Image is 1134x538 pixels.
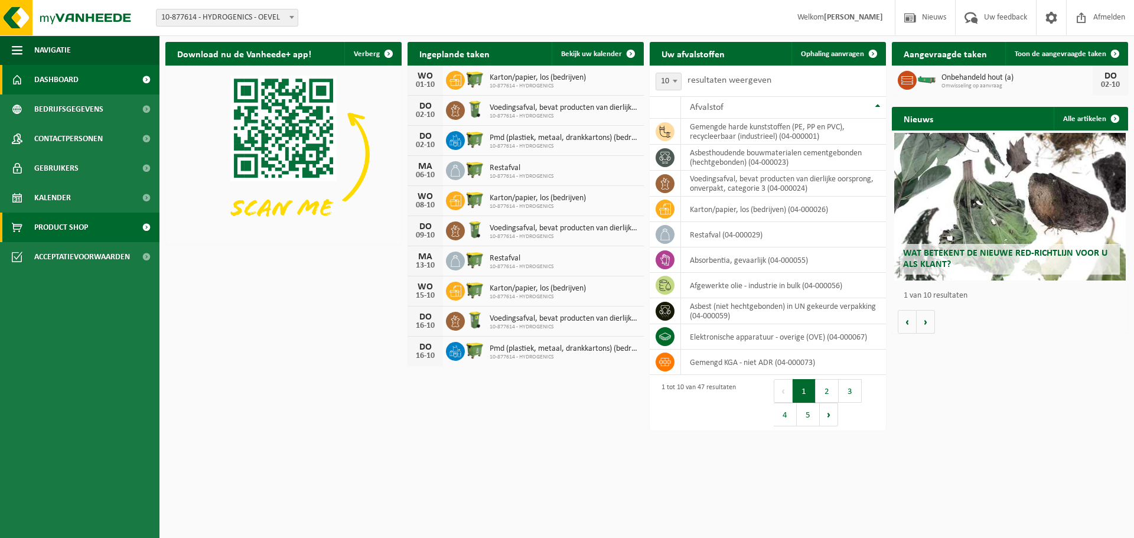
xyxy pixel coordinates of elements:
[34,154,79,183] span: Gebruikers
[413,81,437,89] div: 01-10
[490,143,638,150] span: 10-877614 - HYDROGENICS
[165,42,323,65] h2: Download nu de Vanheede+ app!
[490,224,638,233] span: Voedingsafval, bevat producten van dierlijke oorsprong, onverpakt, categorie 3
[917,74,937,84] img: HK-XC-15-GN-00
[681,145,886,171] td: asbesthoudende bouwmaterialen cementgebonden (hechtgebonden) (04-000023)
[490,83,586,90] span: 10-877614 - HYDROGENICS
[917,310,935,334] button: Volgende
[1054,107,1127,131] a: Alle artikelen
[774,403,797,426] button: 4
[681,350,886,375] td: gemengd KGA - niet ADR (04-000073)
[34,35,71,65] span: Navigatie
[465,280,485,300] img: WB-1100-HPE-GN-50
[413,322,437,330] div: 16-10
[413,343,437,352] div: DO
[681,197,886,222] td: karton/papier, los (bedrijven) (04-000026)
[413,252,437,262] div: MA
[490,294,586,301] span: 10-877614 - HYDROGENICS
[490,133,638,143] span: Pmd (plastiek, metaal, drankkartons) (bedrijven)
[34,183,71,213] span: Kalender
[465,159,485,180] img: WB-1100-HPE-GN-50
[490,354,638,361] span: 10-877614 - HYDROGENICS
[34,94,103,124] span: Bedrijfsgegevens
[1005,42,1127,66] a: Toon de aangevraagde taken
[793,379,816,403] button: 1
[465,310,485,330] img: WB-0140-HPE-GN-50
[681,298,886,324] td: asbest (niet hechtgebonden) in UN gekeurde verpakking (04-000059)
[465,69,485,89] img: WB-1100-HPE-GN-50
[490,203,586,210] span: 10-877614 - HYDROGENICS
[894,133,1126,281] a: Wat betekent de nieuwe RED-richtlijn voor u als klant?
[413,231,437,240] div: 09-10
[490,113,638,120] span: 10-877614 - HYDROGENICS
[824,13,883,22] strong: [PERSON_NAME]
[690,103,724,112] span: Afvalstof
[898,310,917,334] button: Vorige
[413,312,437,322] div: DO
[413,201,437,210] div: 08-10
[681,247,886,273] td: absorbentia, gevaarlijk (04-000055)
[1099,81,1122,89] div: 02-10
[892,107,945,130] h2: Nieuws
[490,103,638,113] span: Voedingsafval, bevat producten van dierlijke oorsprong, onverpakt, categorie 3
[801,50,864,58] span: Ophaling aanvragen
[157,9,298,26] span: 10-877614 - HYDROGENICS - OEVEL
[650,42,737,65] h2: Uw afvalstoffen
[465,99,485,119] img: WB-0140-HPE-GN-50
[344,42,400,66] button: Verberg
[34,213,88,242] span: Product Shop
[413,222,437,231] div: DO
[904,292,1122,300] p: 1 van 10 resultaten
[465,220,485,240] img: WB-0140-HPE-GN-50
[681,222,886,247] td: restafval (04-000029)
[490,173,554,180] span: 10-877614 - HYDROGENICS
[413,111,437,119] div: 02-10
[839,379,862,403] button: 3
[413,141,437,149] div: 02-10
[681,324,886,350] td: elektronische apparatuur - overige (OVE) (04-000067)
[413,132,437,141] div: DO
[656,378,736,428] div: 1 tot 10 van 47 resultaten
[941,73,1093,83] span: Onbehandeld hout (a)
[552,42,643,66] a: Bekijk uw kalender
[791,42,885,66] a: Ophaling aanvragen
[1099,71,1122,81] div: DO
[941,83,1093,90] span: Omwisseling op aanvraag
[490,263,554,270] span: 10-877614 - HYDROGENICS
[681,273,886,298] td: afgewerkte olie - industrie in bulk (04-000056)
[1015,50,1106,58] span: Toon de aangevraagde taken
[34,65,79,94] span: Dashboard
[34,124,103,154] span: Contactpersonen
[903,249,1107,269] span: Wat betekent de nieuwe RED-richtlijn voor u als klant?
[774,379,793,403] button: Previous
[490,233,638,240] span: 10-877614 - HYDROGENICS
[408,42,501,65] h2: Ingeplande taken
[490,344,638,354] span: Pmd (plastiek, metaal, drankkartons) (bedrijven)
[413,102,437,111] div: DO
[465,340,485,360] img: WB-1100-HPE-GN-50
[413,282,437,292] div: WO
[490,254,554,263] span: Restafval
[816,379,839,403] button: 2
[892,42,999,65] h2: Aangevraagde taken
[413,262,437,270] div: 13-10
[465,250,485,270] img: WB-1100-HPE-GN-50
[465,190,485,210] img: WB-1100-HPE-GN-50
[490,164,554,173] span: Restafval
[681,119,886,145] td: gemengde harde kunststoffen (PE, PP en PVC), recycleerbaar (industrieel) (04-000001)
[413,192,437,201] div: WO
[687,76,771,85] label: resultaten weergeven
[490,194,586,203] span: Karton/papier, los (bedrijven)
[820,403,838,426] button: Next
[465,129,485,149] img: WB-1100-HPE-GN-50
[681,171,886,197] td: voedingsafval, bevat producten van dierlijke oorsprong, onverpakt, categorie 3 (04-000024)
[797,403,820,426] button: 5
[413,162,437,171] div: MA
[656,73,681,90] span: 10
[413,171,437,180] div: 06-10
[561,50,622,58] span: Bekijk uw kalender
[490,73,586,83] span: Karton/papier, los (bedrijven)
[413,71,437,81] div: WO
[490,314,638,324] span: Voedingsafval, bevat producten van dierlijke oorsprong, onverpakt, categorie 3
[490,284,586,294] span: Karton/papier, los (bedrijven)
